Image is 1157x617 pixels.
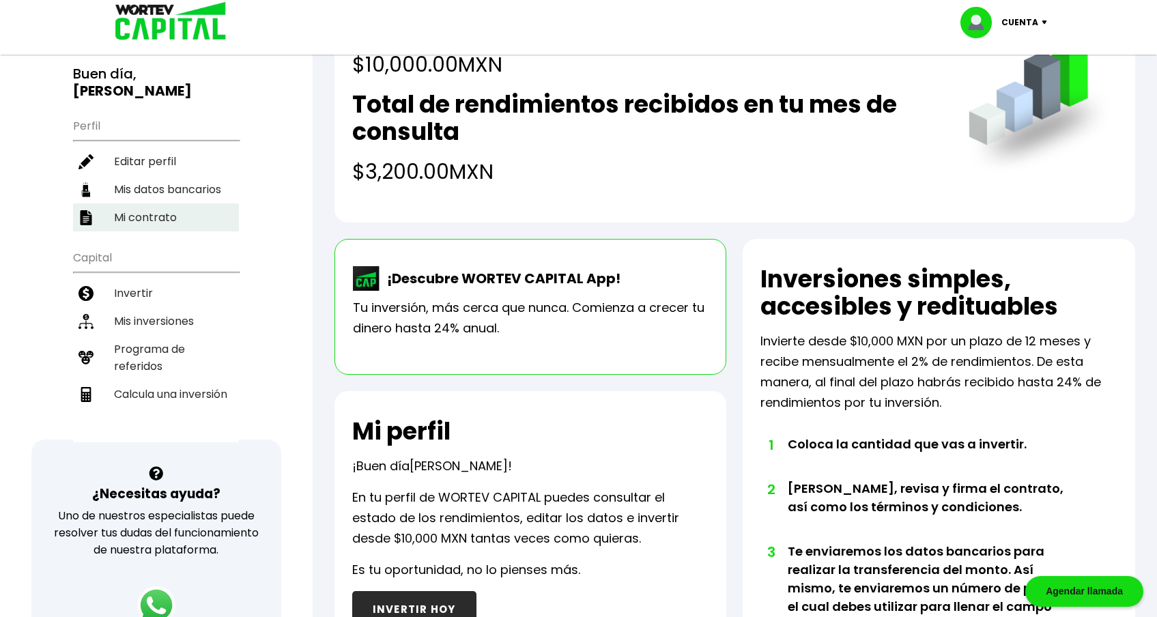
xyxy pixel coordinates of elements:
[767,479,774,500] span: 2
[73,203,239,231] a: Mi contrato
[73,380,239,408] a: Calcula una inversión
[73,335,239,380] a: Programa de referidos
[1038,20,1057,25] img: icon-down
[78,182,94,197] img: datos-icon.10cf9172.svg
[73,175,239,203] a: Mis datos bancarios
[73,307,239,335] a: Mis inversiones
[73,242,239,442] ul: Capital
[788,435,1081,479] li: Coloca la cantidad que vas a invertir.
[767,435,774,455] span: 1
[380,268,620,289] p: ¡Descubre WORTEV CAPITAL App!
[78,154,94,169] img: editar-icon.952d3147.svg
[352,49,695,80] h4: $10,000.00 MXN
[352,418,451,445] h2: Mi perfil
[73,111,239,231] ul: Perfil
[73,66,239,100] h3: Buen día,
[760,331,1117,413] p: Invierte desde $10,000 MXN por un plazo de 12 meses y recibe mensualmente el 2% de rendimientos. ...
[410,457,508,474] span: [PERSON_NAME]
[78,286,94,301] img: invertir-icon.b3b967d7.svg
[1001,12,1038,33] p: Cuenta
[760,266,1117,320] h2: Inversiones simples, accesibles y redituables
[352,91,941,145] h2: Total de rendimientos recibidos en tu mes de consulta
[767,542,774,562] span: 3
[788,479,1081,542] li: [PERSON_NAME], revisa y firma el contrato, así como los términos y condiciones.
[352,560,580,580] p: Es tu oportunidad, no lo pienses más.
[352,456,512,476] p: ¡Buen día !
[73,279,239,307] a: Invertir
[1025,576,1143,607] div: Agendar llamada
[78,387,94,402] img: calculadora-icon.17d418c4.svg
[49,507,263,558] p: Uno de nuestros especialistas puede resolver tus dudas del funcionamiento de nuestra plataforma.
[78,210,94,225] img: contrato-icon.f2db500c.svg
[353,298,709,339] p: Tu inversión, más cerca que nunca. Comienza a crecer tu dinero hasta 24% anual.
[78,314,94,329] img: inversiones-icon.6695dc30.svg
[78,350,94,365] img: recomiendanos-icon.9b8e9327.svg
[73,81,192,100] b: [PERSON_NAME]
[352,156,941,187] h4: $3,200.00 MXN
[73,147,239,175] a: Editar perfil
[962,22,1117,177] img: grafica.516fef24.png
[960,7,1001,38] img: profile-image
[92,484,220,504] h3: ¿Necesitas ayuda?
[352,487,709,549] p: En tu perfil de WORTEV CAPITAL puedes consultar el estado de los rendimientos, editar los datos e...
[353,266,380,291] img: wortev-capital-app-icon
